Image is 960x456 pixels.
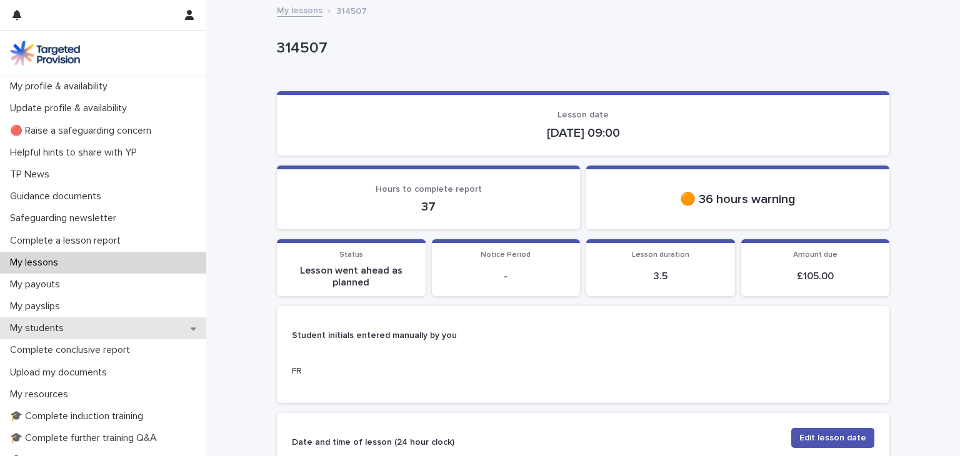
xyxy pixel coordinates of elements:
p: My lessons [5,257,68,269]
p: My resources [5,389,78,400]
p: Upload my documents [5,367,117,379]
span: Edit lesson date [799,432,866,444]
p: TP News [5,169,59,181]
span: Hours to complete report [376,185,482,194]
p: Complete a lesson report [5,235,131,247]
p: 🔴 Raise a safeguarding concern [5,125,161,137]
img: M5nRWzHhSzIhMunXDL62 [10,41,80,66]
p: FR [292,365,476,378]
p: Lesson went ahead as planned [284,265,418,289]
p: My payouts [5,279,70,290]
p: 3.5 [594,270,727,282]
p: 🎓 Complete further training Q&A [5,432,167,444]
span: Amount due [793,251,837,259]
button: Edit lesson date [791,428,874,448]
p: Complete conclusive report [5,344,140,356]
p: 🟠 36 hours warning [601,192,874,207]
span: Notice Period [481,251,531,259]
p: My students [5,322,74,334]
span: Lesson date [557,111,609,119]
p: Helpful hints to share with YP [5,147,147,159]
p: - [439,270,573,282]
p: Guidance documents [5,191,111,202]
p: [DATE] 09:00 [292,126,874,141]
strong: Date and time of lesson (24 hour clock) [292,438,454,447]
p: Safeguarding newsletter [5,212,126,224]
span: Lesson duration [632,251,689,259]
a: My lessons [277,2,322,17]
p: My profile & availability [5,81,117,92]
strong: Student initials entered manually by you [292,331,457,340]
p: 314507 [336,3,367,17]
p: 314507 [277,39,884,57]
p: My payslips [5,300,70,312]
p: Update profile & availability [5,102,137,114]
p: 🎓 Complete induction training [5,410,153,422]
p: £ 105.00 [749,270,882,282]
span: Status [339,251,363,259]
p: 37 [292,199,565,214]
